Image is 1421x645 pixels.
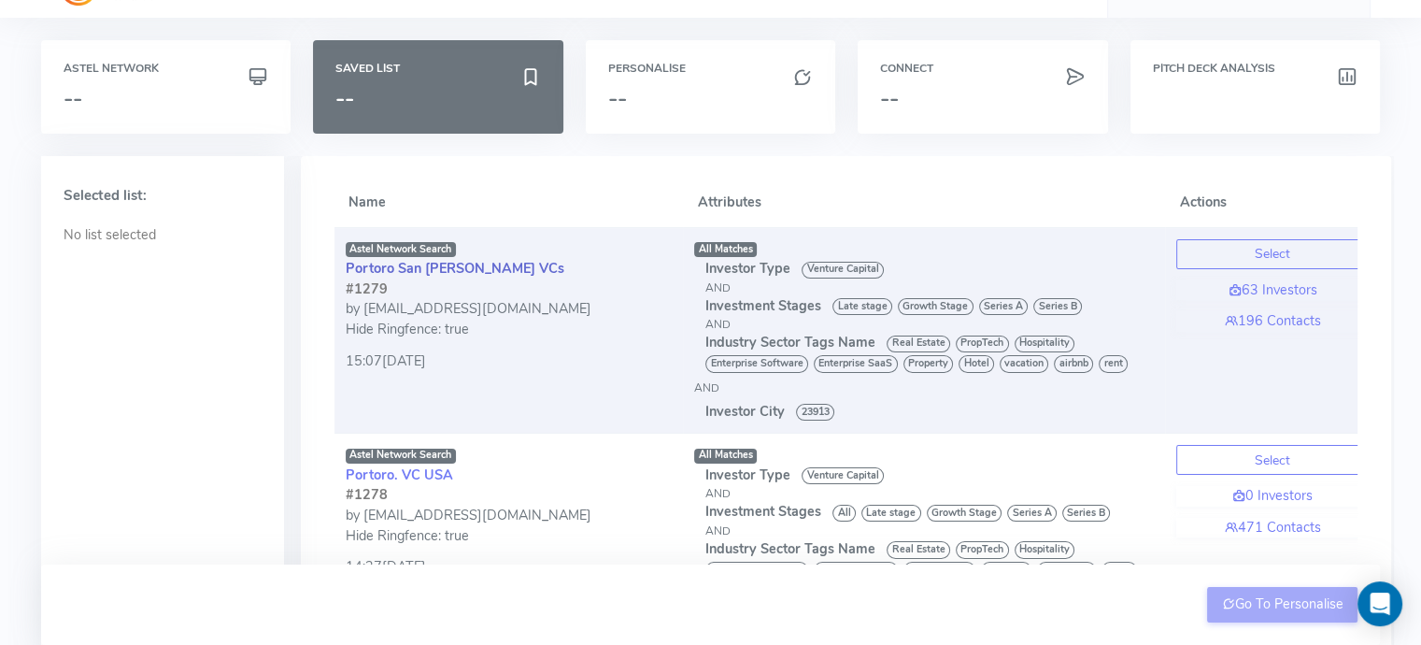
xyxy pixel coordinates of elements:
span: Investor Type [705,259,790,278]
span: All Matches [699,242,753,256]
h6: Personalise [608,63,813,75]
span: -- [335,83,354,113]
div: 15:07[DATE] [346,340,672,372]
span: Real Estate [887,336,950,352]
button: Select [1176,445,1369,475]
span: B2B SAAS [1037,562,1097,579]
span: PropTech [956,541,1009,558]
span: Investment Stages [705,296,821,315]
h6: Astel Network [64,63,268,75]
span: airbnb [1054,355,1093,372]
span: Industry Sector Tags Name [705,333,875,351]
span: B2B software [903,562,976,579]
span: Property [903,355,954,372]
span: Late stage [832,298,892,315]
span: Investor City [705,402,785,421]
span: Hotel [959,355,994,372]
span: vacation [1000,355,1049,372]
h6: Connect [880,63,1085,75]
div: AND [705,523,1154,539]
span: PropTech [956,336,1009,352]
span: Hospitality [1015,541,1075,558]
div: 14:37[DATE] [346,546,672,578]
span: Enterprise Software [705,355,808,372]
div: AND [705,279,1154,296]
div: AND [705,485,1154,502]
div: by [EMAIL_ADDRESS][DOMAIN_NAME] [346,299,672,320]
a: Portoro San [PERSON_NAME] VCs [346,259,564,278]
h5: Selected list: [64,188,262,204]
div: Open Intercom Messenger [1357,581,1402,626]
h3: -- [880,86,1085,110]
span: Late stage [861,505,921,522]
a: 63 Investors [1176,280,1369,301]
span: Investor Type [705,466,790,484]
span: Series B [1062,505,1111,522]
div: Hide Ringfence: true [346,526,672,547]
a: Portoro. VC USA [346,466,453,484]
p: No list selected [64,225,262,246]
span: All [832,505,856,522]
div: AND [694,380,1154,396]
span: Industry Sector Tags Name [705,539,875,558]
div: #1279 [346,279,672,300]
span: Investment Stages [705,502,821,521]
div: #1278 [346,485,672,506]
span: Venture Capital [802,467,884,484]
div: by [EMAIL_ADDRESS][DOMAIN_NAME] [346,506,672,526]
span: 23913 [796,404,834,421]
span: Series A [979,298,1029,315]
a: 471 Contacts [1176,518,1369,538]
span: Venture Capital [802,262,884,279]
span: Enterprise SaaS [814,562,898,579]
a: 196 Contacts [1176,311,1369,332]
span: Astel Network Search [346,242,456,257]
div: Hide Ringfence: true [346,320,672,340]
th: Name [334,179,683,227]
th: Actions [1165,179,1380,227]
span: Property [981,562,1031,579]
span: Astel Network Search [346,449,456,464]
h3: -- [608,86,813,110]
span: rent [1099,355,1128,372]
h6: Pitch Deck Analysis [1153,63,1357,75]
div: AND [705,316,1154,333]
span: Enterprise Software [705,562,808,579]
th: Attributes [683,179,1165,227]
span: -- [64,83,82,113]
span: Growth Stage [927,505,1002,522]
span: Series A [1007,505,1057,522]
span: Growth Stage [898,298,973,315]
span: Enterprise SaaS [814,355,898,372]
span: Real Estate [887,541,950,558]
button: Select [1176,239,1369,269]
a: 0 Investors [1176,486,1369,507]
h6: Saved List [335,63,540,75]
span: Hospitality [1015,336,1075,352]
span: Series B [1033,298,1082,315]
span: Hotel [1101,562,1137,579]
span: All Matches [699,448,753,462]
